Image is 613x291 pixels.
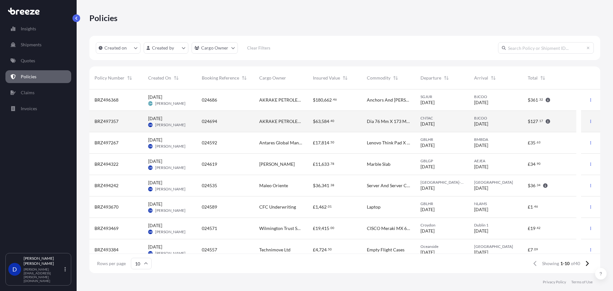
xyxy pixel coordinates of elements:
span: £ [528,248,530,252]
button: createdOn Filter options [96,42,140,54]
button: Sort [240,74,248,82]
p: Shipments [21,42,42,48]
span: BRZ494242 [95,182,118,189]
span: [DATE] [420,185,435,191]
span: [DATE] [474,121,488,127]
span: BRZ494322 [95,161,118,167]
span: [DATE] [474,142,488,149]
span: of 40 [571,260,580,267]
span: [DATE] [474,164,488,170]
span: [DATE] [420,249,435,256]
span: , [321,162,322,166]
span: 50 [328,248,332,250]
span: Rows per page [97,260,126,267]
span: 46 [333,98,337,101]
p: Invoices [21,105,37,112]
p: [PERSON_NAME] [PERSON_NAME] [24,256,63,266]
span: [DATE] [420,164,435,170]
span: [PERSON_NAME] [259,161,295,167]
span: Empty Flight Cases [367,247,405,253]
span: 35 [530,141,535,145]
span: Marble Slab [367,161,390,167]
span: DB [149,229,152,235]
a: Terms of Use [571,280,593,285]
span: $ [313,98,315,102]
span: AEJEA [474,158,518,164]
span: [DATE] [420,142,435,149]
span: BRZ493384 [95,247,118,253]
span: Dia 76 Mm X 173 M Grade R 4 Studlink Chain All Common Links [367,118,410,125]
span: 462 [319,205,327,209]
span: Created On [148,75,171,81]
span: [PERSON_NAME] [155,187,185,192]
span: Server And Server Cabinet [367,182,410,189]
span: 662 [324,98,332,102]
span: 724 [319,248,327,252]
span: CNTAC [420,116,464,121]
span: GBLGP [420,158,464,164]
button: Sort [392,74,399,82]
span: [DATE] [474,185,488,191]
span: 34 [537,184,541,186]
a: Shipments [5,38,71,51]
span: 32 [539,98,543,101]
span: [DATE] [148,244,162,250]
p: Policies [21,73,36,80]
span: 633 [322,162,329,166]
span: DB [149,122,152,128]
span: 024557 [202,247,217,253]
span: BJCOO [474,94,518,99]
span: $ [313,183,315,188]
span: 50 [330,141,334,143]
span: SGJUR [420,94,464,99]
span: AKRAKE PETROLEUM BENIN S.A. [259,118,303,125]
span: [PERSON_NAME] [155,144,185,149]
span: [DATE] [474,99,488,106]
span: 024589 [202,204,217,210]
span: DB [149,165,152,171]
span: [DATE] [148,180,162,186]
a: Quotes [5,54,71,67]
span: 40 [330,120,334,122]
span: £ [313,141,315,145]
span: £ [313,162,315,166]
span: BRZ497267 [95,140,118,146]
span: 17 [315,141,321,145]
button: Sort [489,74,497,82]
span: DB [149,186,152,192]
span: 11 [315,162,321,166]
span: 814 [322,141,329,145]
span: Wilmington Trust SP Services ([GEOGRAPHIC_DATA]) Limited [259,225,303,232]
span: £ [313,226,315,231]
span: 127 [530,119,538,124]
span: [GEOGRAPHIC_DATA] [474,180,518,185]
button: Sort [172,74,180,82]
span: . [327,248,328,250]
span: 78 [330,163,334,165]
span: . [332,98,333,101]
p: Policies [89,13,118,23]
span: 024694 [202,118,217,125]
span: $ [528,119,530,124]
span: DB [149,250,152,257]
span: , [318,205,319,209]
span: £ [313,248,315,252]
span: [DATE] [148,115,162,122]
span: 36 [530,183,535,188]
span: , [318,248,319,252]
span: 024686 [202,97,217,103]
span: £ [528,226,530,231]
span: , [321,119,322,124]
span: 46 [534,205,538,208]
span: . [536,163,536,165]
span: DB [149,143,152,149]
span: 90 [537,163,541,165]
span: [DATE] [474,206,488,213]
span: £ [528,162,530,166]
span: [DATE] [474,228,488,234]
span: Cargo Owner [259,75,286,81]
a: Invoices [5,102,71,115]
span: Total [528,75,538,81]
